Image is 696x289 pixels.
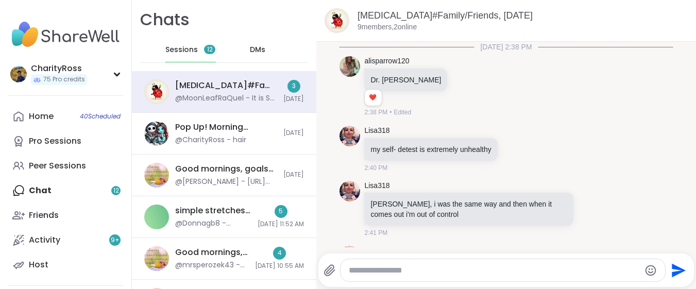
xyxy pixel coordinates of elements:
[29,234,60,246] div: Activity
[339,126,360,146] img: https://sharewell-space-live.sfo3.digitaloceanspaces.com/user-generated/dbce20f4-cca2-48d8-8c3e-9...
[29,111,54,122] div: Home
[29,259,48,270] div: Host
[370,199,567,219] p: [PERSON_NAME], i was the same way and then when it comes out i'm out of control
[339,181,360,201] img: https://sharewell-space-live.sfo3.digitaloceanspaces.com/user-generated/dbce20f4-cca2-48d8-8c3e-9...
[358,10,533,21] a: [MEDICAL_DATA]#Family/Friends, [DATE]
[258,220,304,229] span: [DATE] 11:52 AM
[283,171,304,179] span: [DATE]
[175,163,277,175] div: Good mornings, goals and gratitude's, [DATE]
[175,80,277,91] div: [MEDICAL_DATA]#Family/Friends, [DATE]
[8,16,123,53] img: ShareWell Nav Logo
[364,108,387,117] span: 2:38 PM
[250,45,265,55] span: DMs
[165,45,198,55] span: Sessions
[283,95,304,104] span: [DATE]
[358,22,417,32] p: 9 members, 2 online
[287,80,300,93] div: 3
[144,163,169,188] img: Good mornings, goals and gratitude's, Sep 05
[175,260,249,270] div: @mrsperozek43 - So disappointed, my interview has to be rescheduled because the boss was told she...
[364,163,387,173] span: 2:40 PM
[365,90,381,106] div: Reaction list
[207,45,213,54] span: 12
[140,8,190,31] h1: Chats
[29,135,81,147] div: Pro Sessions
[175,135,246,145] div: @CharityRoss - hair
[8,154,123,178] a: Peer Sessions
[644,264,657,277] button: Emoji picker
[80,112,121,121] span: 40 Scheduled
[144,79,169,104] img: Borderline Personality Disorder#Family/Friends, Sep 03
[29,210,59,221] div: Friends
[144,205,169,229] img: simple stretches to be a healthier & relaxed you, Sep 04
[474,42,538,52] span: [DATE] 2:38 PM
[370,144,491,155] p: my self- detest is extremely unhealthy
[370,75,441,85] p: Dr. [PERSON_NAME]
[394,108,411,117] span: Edited
[111,236,120,245] span: 9 +
[8,203,123,228] a: Friends
[175,205,251,216] div: simple stretches to be a healthier & relaxed you, [DATE]
[144,246,169,271] img: Good mornings, goals and gratitude's, Sep 04
[8,252,123,277] a: Host
[389,108,392,117] span: •
[8,104,123,129] a: Home40Scheduled
[10,66,27,82] img: CharityRoss
[144,121,169,146] img: Pop Up! Morning Session!, Sep 05
[8,228,123,252] a: Activity9+
[364,56,409,66] a: alisparrow120
[369,94,377,101] span: ❤️
[31,63,87,74] div: CharityRoss
[175,177,277,187] div: @[PERSON_NAME] - [URL][DOMAIN_NAME]
[175,122,277,133] div: Pop Up! Morning Session!, [DATE]
[364,228,387,237] span: 2:41 PM
[368,94,377,102] button: Reactions: love
[339,56,360,77] img: https://sharewell-space-live.sfo3.digitaloceanspaces.com/user-generated/4dc99aa1-c97d-4301-bdee-e...
[364,246,389,256] a: Lisa318
[29,160,86,172] div: Peer Sessions
[666,259,689,282] button: Send
[175,93,277,104] div: @MoonLeafRaQuel - It is SO helpful to hear other people's experience with BPD. And to know someon...
[325,8,349,33] img: Borderline Personality Disorder#Family/Friends, Sep 03
[283,129,304,138] span: [DATE]
[275,205,287,218] div: 5
[339,246,360,266] img: https://sharewell-space-live.sfo3.digitaloceanspaces.com/user-generated/dbce20f4-cca2-48d8-8c3e-9...
[364,126,389,136] a: Lisa318
[8,129,123,154] a: Pro Sessions
[255,262,304,270] span: [DATE] 10:55 AM
[349,265,640,276] textarea: Type your message
[364,181,389,191] a: Lisa318
[43,75,85,84] span: 75 Pro credits
[175,218,251,229] div: @Donnagb8 - [PERSON_NAME] felt not as stiff expecilly in the neck area been having this issue fir...
[175,247,249,258] div: Good mornings, goals and gratitude's, [DATE]
[273,247,286,260] div: 4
